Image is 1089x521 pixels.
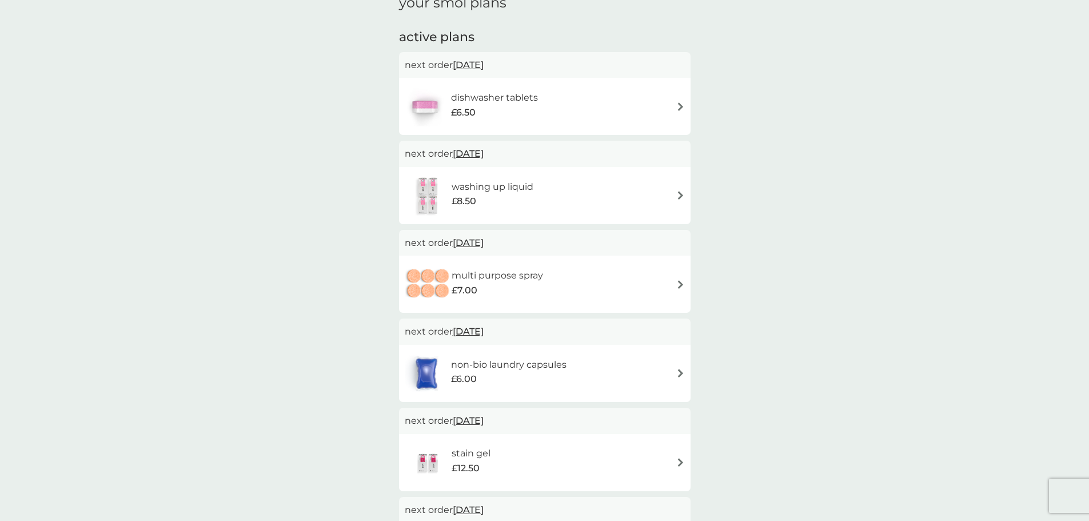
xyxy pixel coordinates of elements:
img: dishwasher tablets [405,86,445,126]
h6: dishwasher tablets [451,90,538,105]
img: stain gel [405,443,452,483]
span: £8.50 [452,194,476,209]
p: next order [405,236,685,250]
img: non-bio laundry capsules [405,353,448,393]
img: arrow right [676,280,685,289]
img: multi purpose spray [405,264,452,304]
p: next order [405,58,685,73]
span: £6.50 [451,105,476,120]
p: next order [405,413,685,428]
span: [DATE] [453,232,484,254]
img: arrow right [676,102,685,111]
h6: washing up liquid [452,180,533,194]
p: next order [405,146,685,161]
span: £6.00 [451,372,477,387]
span: [DATE] [453,499,484,521]
h6: stain gel [452,446,490,461]
img: washing up liquid [405,176,452,216]
p: next order [405,503,685,518]
span: [DATE] [453,142,484,165]
span: £12.50 [452,461,480,476]
span: [DATE] [453,409,484,432]
h2: active plans [399,29,691,46]
h6: non-bio laundry capsules [451,357,567,372]
p: next order [405,324,685,339]
span: [DATE] [453,320,484,343]
img: arrow right [676,191,685,200]
span: £7.00 [452,283,477,298]
span: [DATE] [453,54,484,76]
h6: multi purpose spray [452,268,543,283]
img: arrow right [676,458,685,467]
img: arrow right [676,369,685,377]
